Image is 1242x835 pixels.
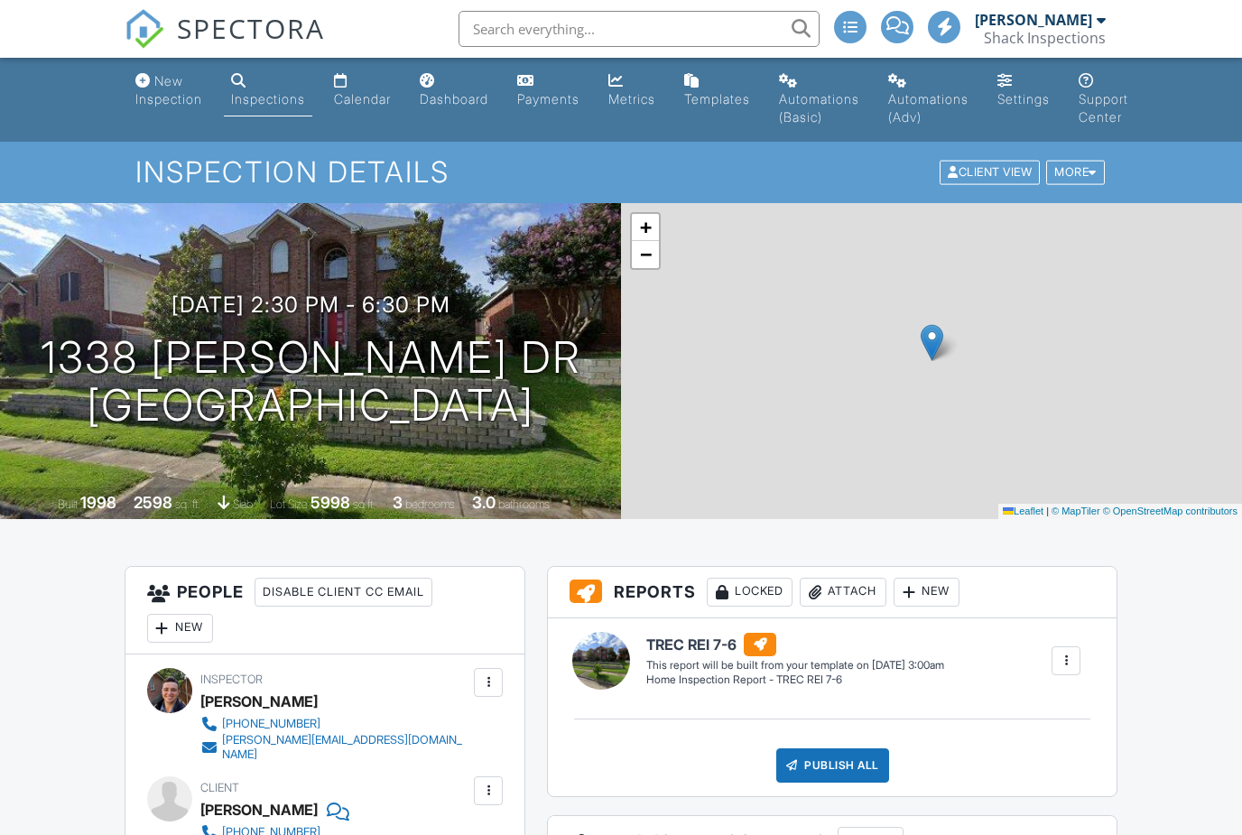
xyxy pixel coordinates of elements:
[684,91,750,107] div: Templates
[601,65,663,116] a: Metrics
[646,633,944,656] h6: TREC REI 7-6
[640,243,652,265] span: −
[1003,506,1043,516] a: Leaflet
[640,216,652,238] span: +
[135,73,202,107] div: New Inspection
[200,715,470,733] a: [PHONE_NUMBER]
[270,497,308,511] span: Lot Size
[632,241,659,268] a: Zoom out
[472,493,496,512] div: 3.0
[200,733,470,762] a: [PERSON_NAME][EMAIL_ADDRESS][DOMAIN_NAME]
[125,9,164,49] img: The Best Home Inspection Software - Spectora
[779,91,859,125] div: Automations (Basic)
[420,91,488,107] div: Dashboard
[125,567,525,654] h3: People
[393,493,403,512] div: 3
[125,24,325,62] a: SPECTORA
[1052,506,1100,516] a: © MapTiler
[147,614,213,643] div: New
[224,65,312,116] a: Inspections
[632,214,659,241] a: Zoom in
[888,91,969,125] div: Automations (Adv)
[135,156,1106,188] h1: Inspection Details
[233,497,253,511] span: slab
[334,91,391,107] div: Calendar
[646,673,944,688] div: Home Inspection Report - TREC REI 7-6
[405,497,455,511] span: bedrooms
[1079,91,1128,125] div: Support Center
[881,65,976,135] a: Automations (Advanced)
[222,717,320,731] div: [PHONE_NUMBER]
[41,334,581,430] h1: 1338 [PERSON_NAME] Dr [GEOGRAPHIC_DATA]
[1071,65,1135,135] a: Support Center
[677,65,757,116] a: Templates
[200,688,318,715] div: [PERSON_NAME]
[548,567,1117,618] h3: Reports
[997,91,1050,107] div: Settings
[200,796,318,823] div: [PERSON_NAME]
[1046,506,1049,516] span: |
[975,11,1092,29] div: [PERSON_NAME]
[327,65,398,116] a: Calendar
[171,292,450,317] h3: [DATE] 2:30 pm - 6:30 pm
[894,578,959,607] div: New
[200,673,263,686] span: Inspector
[1103,506,1237,516] a: © OpenStreetMap contributors
[772,65,867,135] a: Automations (Basic)
[938,164,1044,178] a: Client View
[510,65,587,116] a: Payments
[459,11,820,47] input: Search everything...
[231,91,305,107] div: Inspections
[1046,161,1105,185] div: More
[646,658,944,673] div: This report will be built from your template on [DATE] 3:00am
[940,161,1040,185] div: Client View
[776,748,889,783] div: Publish All
[984,29,1106,47] div: Shack Inspections
[608,91,655,107] div: Metrics
[310,493,350,512] div: 5998
[255,578,432,607] div: Disable Client CC Email
[58,497,78,511] span: Built
[498,497,550,511] span: bathrooms
[80,493,116,512] div: 1998
[200,781,239,794] span: Client
[222,733,470,762] div: [PERSON_NAME][EMAIL_ADDRESS][DOMAIN_NAME]
[921,324,943,361] img: Marker
[353,497,375,511] span: sq.ft.
[412,65,496,116] a: Dashboard
[707,578,792,607] div: Locked
[517,91,579,107] div: Payments
[177,9,325,47] span: SPECTORA
[128,65,209,116] a: New Inspection
[990,65,1057,116] a: Settings
[175,497,200,511] span: sq. ft.
[800,578,886,607] div: Attach
[134,493,172,512] div: 2598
